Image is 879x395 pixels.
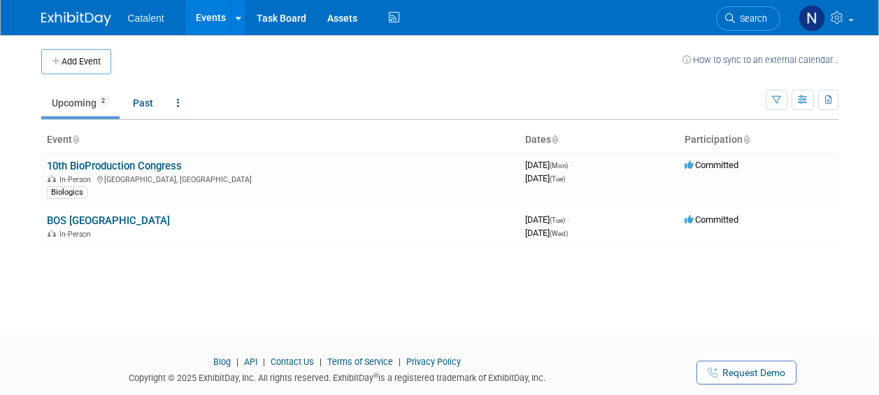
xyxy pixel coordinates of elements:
a: Terms of Service [327,356,393,367]
th: Dates [520,128,679,152]
a: Search [716,6,780,31]
span: Search [735,13,767,24]
div: Copyright © 2025 ExhibitDay, Inc. All rights reserved. ExhibitDay is a registered trademark of Ex... [41,368,634,384]
span: [DATE] [525,228,568,238]
a: BOS [GEOGRAPHIC_DATA] [47,214,170,227]
a: Upcoming2 [41,90,120,116]
a: Blog [213,356,231,367]
sup: ® [373,372,378,380]
span: Committed [685,160,738,170]
a: 10th BioProduction Congress [47,160,182,172]
th: Participation [679,128,838,152]
a: Privacy Policy [406,356,461,367]
span: In-Person [59,175,95,184]
a: How to sync to an external calendar... [683,55,838,65]
span: | [233,356,242,367]
span: (Tue) [550,175,565,183]
img: ExhibitDay [41,12,111,26]
button: Add Event [41,49,111,74]
span: Committed [685,214,738,225]
span: - [570,160,572,170]
div: [GEOGRAPHIC_DATA], [GEOGRAPHIC_DATA] [47,173,514,184]
span: (Wed) [550,230,568,237]
span: | [395,356,404,367]
span: 2 [97,96,109,106]
span: | [259,356,269,367]
span: (Mon) [550,162,568,169]
span: [DATE] [525,214,569,225]
img: Nicole Bullock [799,5,825,32]
span: - [567,214,569,225]
img: In-Person Event [48,230,56,237]
span: [DATE] [525,160,572,170]
span: [DATE] [525,173,565,183]
span: | [316,356,325,367]
a: Sort by Start Date [551,134,558,145]
a: Past [122,90,164,116]
a: Contact Us [271,356,314,367]
th: Event [41,128,520,152]
div: Biologics [47,186,87,199]
span: In-Person [59,230,95,239]
a: Sort by Event Name [72,134,79,145]
span: (Tue) [550,216,565,224]
a: Sort by Participation Type [743,134,750,145]
a: Request Demo [696,361,796,384]
a: API [244,356,257,367]
img: In-Person Event [48,175,56,182]
span: Catalent [128,13,164,24]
